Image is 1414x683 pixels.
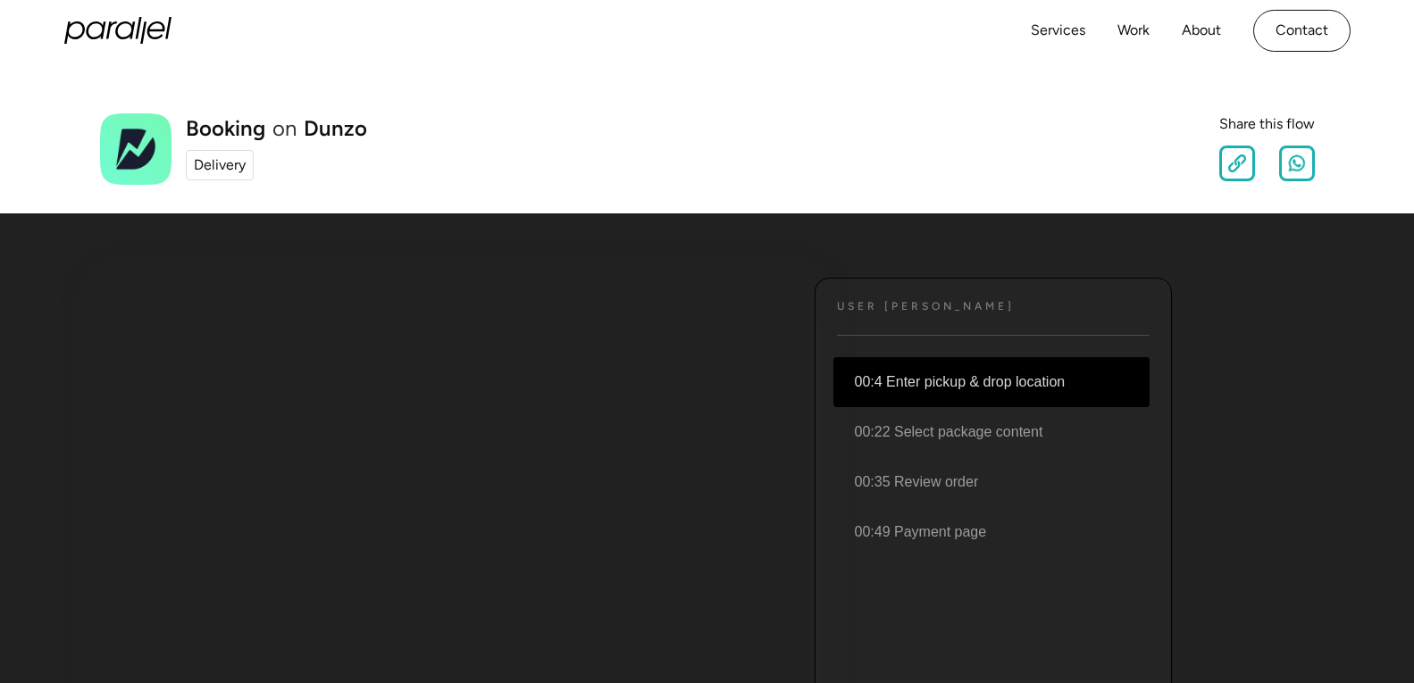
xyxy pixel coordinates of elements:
h4: User [PERSON_NAME] [837,300,1015,313]
a: Delivery [186,150,254,180]
a: Work [1117,18,1150,44]
li: 00:22 Select package content [833,407,1150,457]
a: Contact [1253,10,1351,52]
a: Services [1031,18,1085,44]
li: 00:35 Review order [833,457,1150,507]
div: Share this flow [1219,113,1315,135]
a: home [64,17,172,44]
a: Dunzo [304,118,367,139]
div: on [272,118,297,139]
a: About [1182,18,1221,44]
div: Delivery [194,154,246,176]
li: 00:4 Enter pickup & drop location [833,357,1150,407]
h1: Booking [186,118,265,139]
li: 00:49 Payment page [833,507,1150,557]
